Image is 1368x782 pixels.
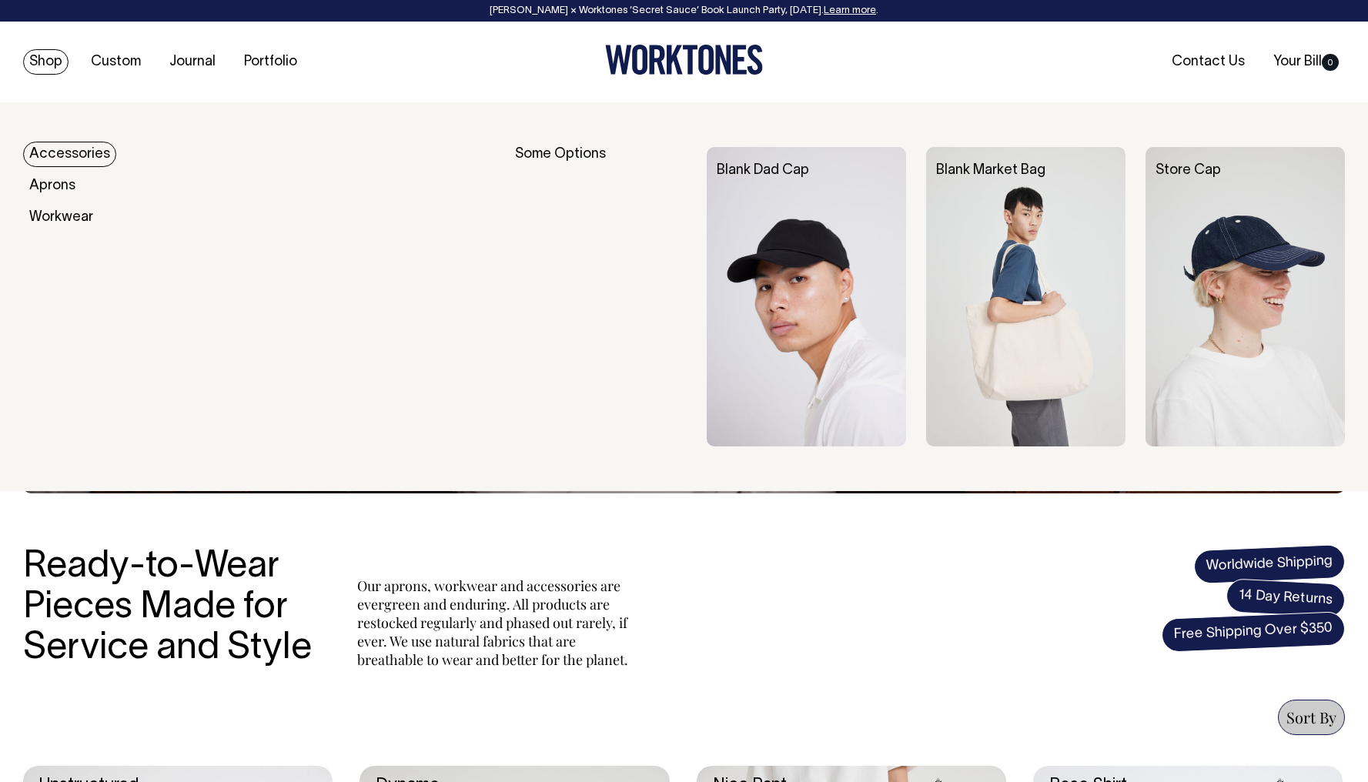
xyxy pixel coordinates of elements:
img: Store Cap [1146,147,1345,446]
a: Journal [163,49,222,75]
a: Blank Market Bag [936,164,1045,177]
a: Workwear [23,205,99,230]
img: Blank Market Bag [926,147,1126,446]
p: Our aprons, workwear and accessories are evergreen and enduring. All products are restocked regul... [357,576,634,669]
a: Contact Us [1166,49,1251,75]
a: Shop [23,49,69,75]
span: 0 [1322,54,1339,71]
h3: Ready-to-Wear Pieces Made for Service and Style [23,547,323,669]
div: Some Options [515,147,687,446]
img: Blank Dad Cap [707,147,906,446]
a: Your Bill0 [1267,49,1345,75]
span: Worldwide Shipping [1193,544,1346,584]
a: Store Cap [1156,164,1221,177]
a: Aprons [23,173,82,199]
div: [PERSON_NAME] × Worktones ‘Secret Sauce’ Book Launch Party, [DATE]. . [15,5,1353,16]
span: Sort By [1286,707,1336,727]
a: Custom [85,49,147,75]
a: Learn more [824,6,876,15]
a: Blank Dad Cap [717,164,809,177]
span: 14 Day Returns [1226,578,1346,618]
a: Portfolio [238,49,303,75]
a: Accessories [23,142,116,167]
span: Free Shipping Over $350 [1161,611,1346,653]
